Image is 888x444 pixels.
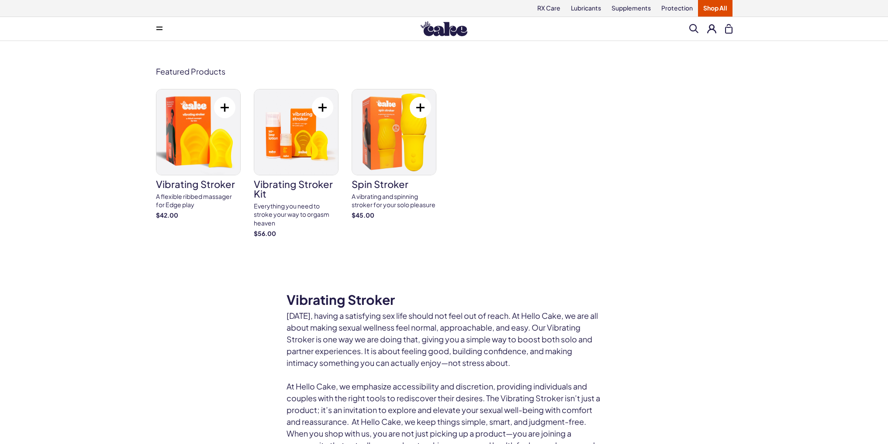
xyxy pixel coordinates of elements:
[352,179,436,189] h3: spin stroker
[287,291,395,308] b: Vibrating Stroker
[156,89,241,220] a: vibrating stroker vibrating stroker A flexible ribbed massager for Edge play $42.00
[156,211,241,220] strong: $42.00
[254,89,339,238] a: vibrating stroker kit vibrating stroker kit Everything you need to stroke your way to orgasm heav...
[352,89,436,220] a: spin stroker spin stroker A vibrating and spinning stroker for your solo pleasure $45.00
[254,179,339,198] h3: vibrating stroker kit
[352,89,436,175] img: spin stroker
[254,229,339,238] strong: $56.00
[352,211,436,220] strong: $45.00
[352,192,436,209] div: A vibrating and spinning stroker for your solo pleasure
[156,89,240,175] img: vibrating stroker
[287,311,598,368] span: [DATE], having a satisfying sex life should not feel out of reach. At Hello Cake, we are all abou...
[254,202,339,228] div: Everything you need to stroke your way to orgasm heaven
[156,179,241,189] h3: vibrating stroker
[421,21,467,36] img: Hello Cake
[156,192,241,209] div: A flexible ribbed massager for Edge play
[254,89,338,175] img: vibrating stroker kit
